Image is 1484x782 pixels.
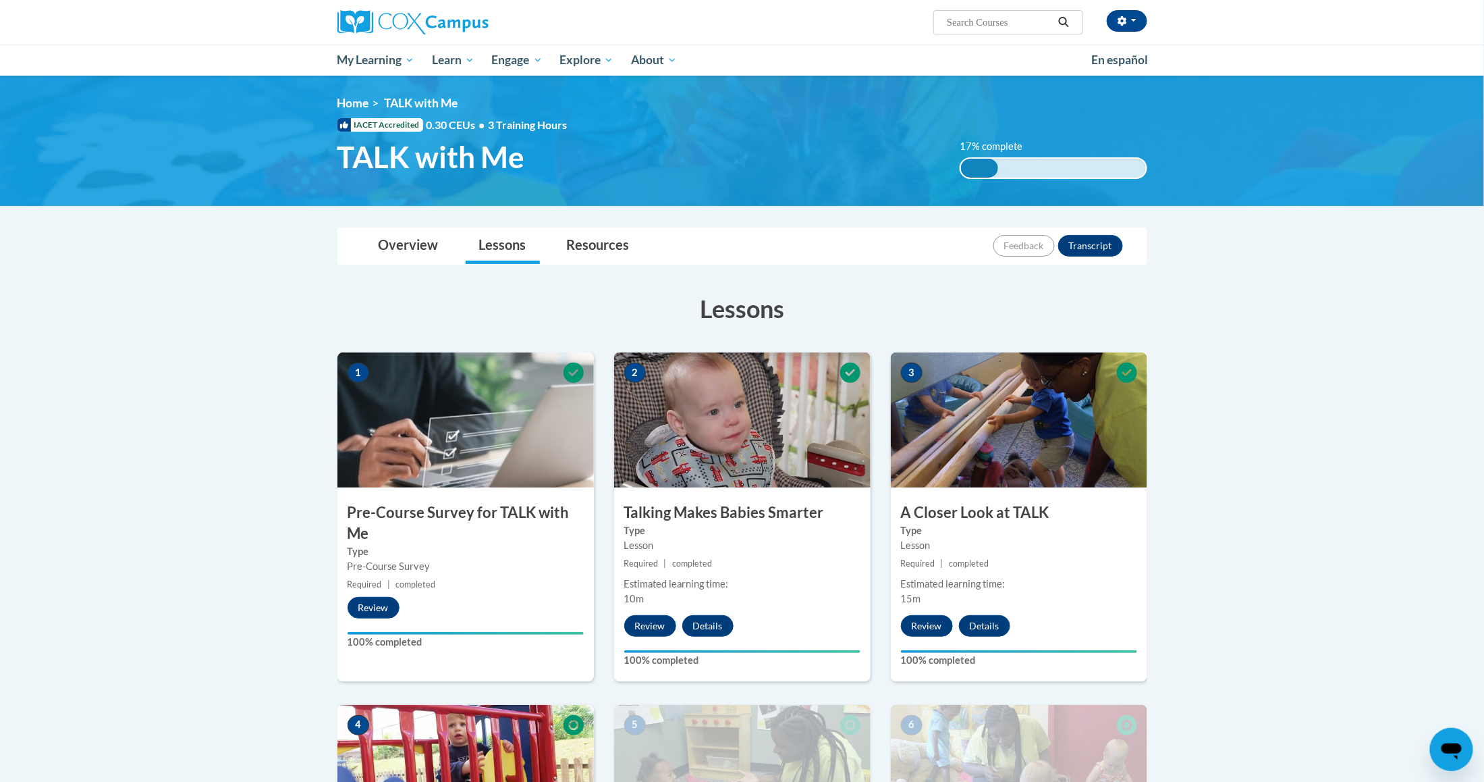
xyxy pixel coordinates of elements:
[901,650,1137,653] div: Your progress
[961,159,998,178] div: 20%
[945,14,1053,30] input: Search Courses
[901,715,923,735] span: 6
[395,579,435,590] span: completed
[337,502,594,544] h3: Pre-Course Survey for TALK with Me
[624,538,860,553] div: Lesson
[631,52,677,68] span: About
[624,715,646,735] span: 5
[1092,53,1149,67] span: En español
[337,118,423,132] span: IACET Accredited
[624,558,659,569] span: Required
[901,593,921,604] span: 15m
[941,558,943,569] span: |
[959,615,1010,637] button: Details
[423,45,483,76] a: Learn
[348,597,400,619] button: Review
[901,558,935,569] span: Required
[614,502,871,523] h3: Talking Makes Babies Smarter
[337,52,414,68] span: My Learning
[348,559,584,574] div: Pre-Course Survey
[551,45,622,76] a: Explore
[348,632,584,635] div: Your progress
[479,118,485,131] span: •
[624,650,860,653] div: Your progress
[682,615,734,637] button: Details
[1107,10,1147,32] button: Account Settings
[348,715,369,735] span: 4
[901,577,1137,592] div: Estimated learning time:
[492,52,543,68] span: Engage
[385,96,458,110] span: TALK with Me
[489,118,568,131] span: 3 Training Hours
[337,96,369,110] a: Home
[901,615,953,637] button: Review
[891,502,1147,523] h3: A Closer Look at TALK
[427,118,489,132] span: 0.30 CEUs
[348,635,584,650] label: 100% completed
[1083,46,1157,74] a: En español
[1053,14,1074,30] button: Search
[348,579,382,590] span: Required
[483,45,551,76] a: Engage
[337,10,594,34] a: Cox Campus
[901,538,1137,553] div: Lesson
[901,653,1137,668] label: 100% completed
[348,363,369,383] span: 1
[365,228,452,264] a: Overview
[337,139,525,175] span: TALK with Me
[949,558,989,569] span: completed
[1058,235,1123,257] button: Transcript
[553,228,643,264] a: Resources
[329,45,424,76] a: My Learning
[337,353,594,488] img: Course Image
[960,139,1037,154] label: 17% complete
[993,235,1055,257] button: Feedback
[317,45,1167,76] div: Main menu
[672,558,712,569] span: completed
[891,353,1147,488] img: Course Image
[614,353,871,488] img: Course Image
[624,523,860,538] label: Type
[1430,728,1473,771] iframe: Button to launch messaging window
[559,52,613,68] span: Explore
[664,558,667,569] span: |
[901,363,923,383] span: 3
[432,52,474,68] span: Learn
[624,653,860,668] label: 100% completed
[624,593,644,604] span: 10m
[387,579,390,590] span: |
[466,228,540,264] a: Lessons
[624,615,676,637] button: Review
[348,544,584,559] label: Type
[337,10,489,34] img: Cox Campus
[901,523,1137,538] label: Type
[622,45,686,76] a: About
[337,292,1147,325] h3: Lessons
[624,363,646,383] span: 2
[624,577,860,592] div: Estimated learning time:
